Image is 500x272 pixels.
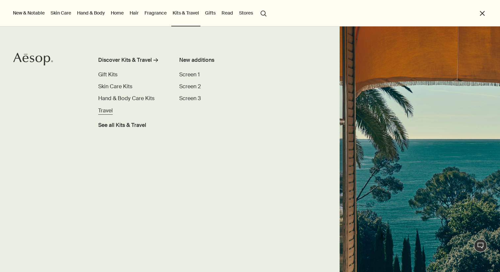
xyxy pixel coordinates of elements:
[179,95,201,102] a: Screen 3
[258,7,270,19] button: Open search
[98,71,117,78] span: Gift Kits
[98,83,132,91] a: Skin Care Kits
[98,107,113,115] a: Travel
[171,9,200,17] a: Kits & Travel
[179,83,201,91] a: Screen 2
[474,239,487,252] button: Live Assistance
[98,83,132,90] span: Skin Care Kits
[98,95,154,102] a: Hand & Body Care Kits
[98,71,117,79] a: Gift Kits
[98,119,146,129] a: See all Kits & Travel
[12,9,46,17] button: New & Notable
[479,10,486,17] button: Close the Menu
[179,95,201,102] span: Screen 3
[98,56,164,67] a: Discover Kits & Travel
[204,9,217,17] a: Gifts
[220,9,234,17] a: Read
[179,71,200,79] a: Screen 1
[98,95,154,102] span: Hand & Body Care Kits
[98,56,152,64] div: Discover Kits & Travel
[76,9,106,17] a: Hand & Body
[98,107,113,114] span: Travel
[13,53,53,66] svg: Aesop
[128,9,140,17] a: Hair
[179,83,201,90] span: Screen 2
[340,26,500,272] img: Ocean scenery viewed from open shutter windows.
[238,9,254,17] button: Stores
[143,9,168,17] a: Fragrance
[49,9,72,17] a: Skin Care
[12,51,55,69] a: Aesop
[179,56,260,64] div: New additions
[98,121,146,129] span: See all Kits & Travel
[109,9,125,17] a: Home
[179,71,200,78] span: Screen 1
